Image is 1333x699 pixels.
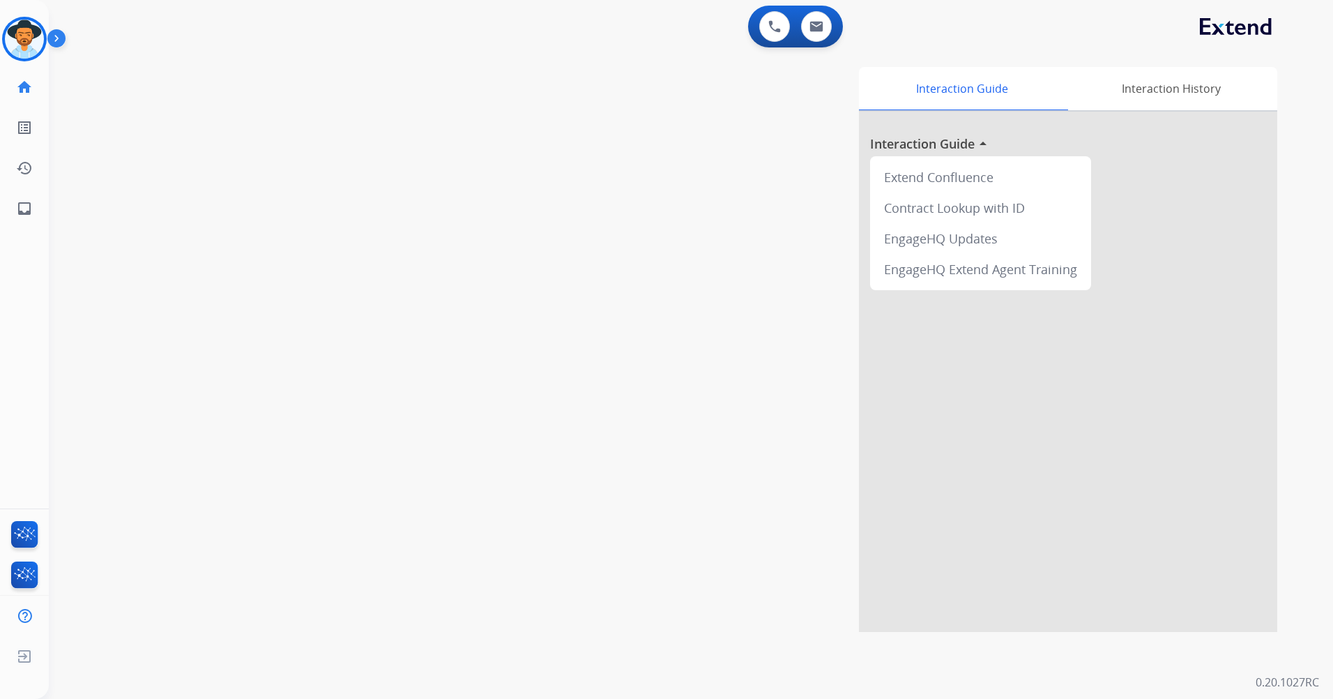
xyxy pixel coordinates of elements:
[1065,67,1277,110] div: Interaction History
[876,162,1086,193] div: Extend Confluence
[876,193,1086,223] div: Contract Lookup with ID
[16,200,33,217] mat-icon: inbox
[876,223,1086,254] div: EngageHQ Updates
[16,160,33,176] mat-icon: history
[16,79,33,96] mat-icon: home
[859,67,1065,110] div: Interaction Guide
[5,20,44,59] img: avatar
[1256,674,1319,691] p: 0.20.1027RC
[16,119,33,136] mat-icon: list_alt
[876,254,1086,285] div: EngageHQ Extend Agent Training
